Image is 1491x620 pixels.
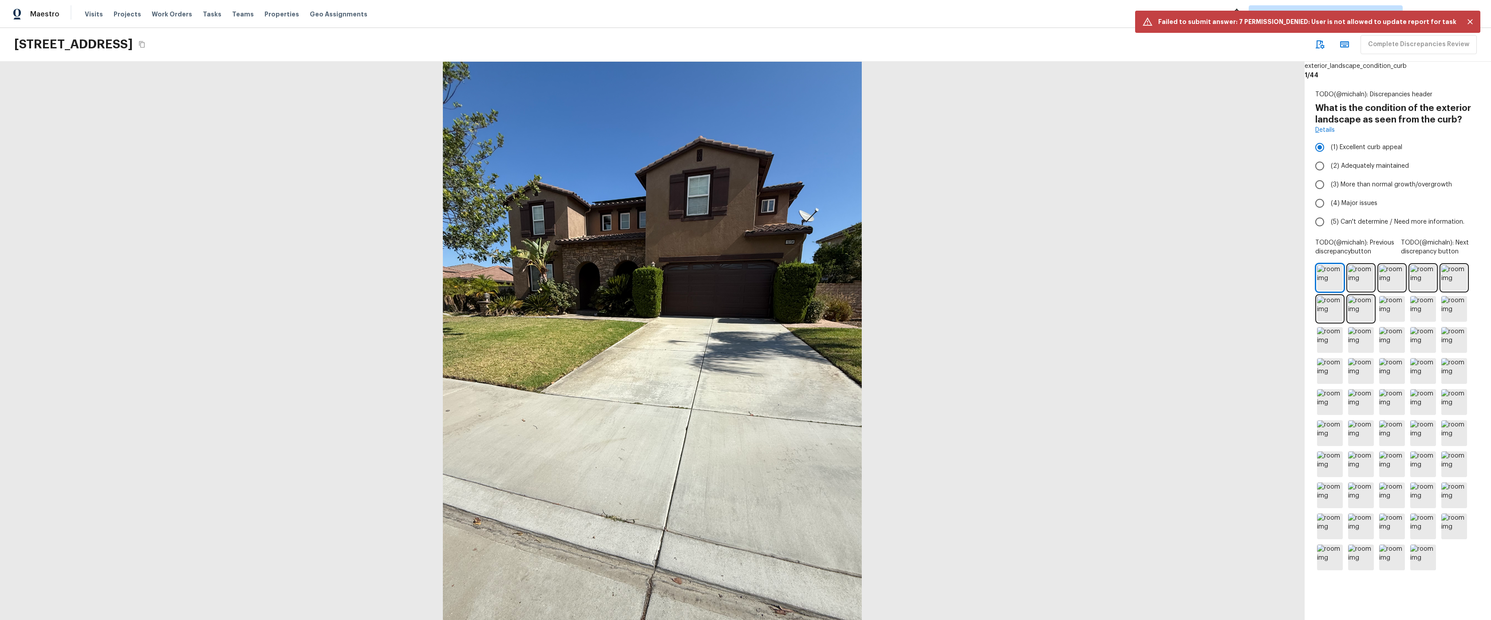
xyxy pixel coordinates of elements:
span: (5) Can't determine / Need more information. [1331,217,1464,226]
img: room img [1410,296,1436,322]
img: room img [1441,451,1467,477]
img: room img [1441,482,1467,508]
img: room img [1348,451,1374,477]
img: room img [1410,451,1436,477]
img: room img [1348,513,1374,539]
p: Failed to submit answer: 7 PERMISSION_DENIED: User is not allowed to update report for task [1158,17,1456,26]
span: Geo Assignments [310,10,367,19]
img: room img [1348,358,1374,384]
span: Visits [85,10,103,19]
img: room img [1410,482,1436,508]
img: room img [1348,389,1374,415]
img: room img [1410,265,1436,291]
img: room img [1410,545,1436,570]
span: Projects [114,10,141,19]
img: room img [1348,420,1374,446]
img: room img [1379,420,1405,446]
img: room img [1379,327,1405,353]
img: room img [1379,265,1405,291]
img: room img [1317,389,1343,415]
span: Work Orders [152,10,192,19]
img: room img [1410,389,1436,415]
img: room img [1441,389,1467,415]
img: room img [1379,296,1405,322]
img: room img [1348,482,1374,508]
img: room img [1379,451,1405,477]
img: room img [1379,545,1405,570]
img: room img [1317,296,1343,322]
img: room img [1410,358,1436,384]
div: exterior_landscape_condition_curb [1305,62,1491,620]
div: TODO(@michaln): Discrepancies header [1315,90,1480,99]
span: (3) More than normal growth/overgrowth [1331,180,1452,189]
img: room img [1348,296,1374,322]
button: Copy Address [136,39,148,50]
img: room img [1317,358,1343,384]
span: (2) Adequately maintained [1331,162,1409,170]
h4: What is the condition of the exterior landscape as seen from the curb? [1315,103,1480,126]
h6: 1 / 44 [1305,71,1491,79]
img: room img [1441,420,1467,446]
img: room img [1317,513,1343,539]
img: room img [1317,420,1343,446]
div: TODO(@michaln): Previous discrepancybutton [1315,238,1401,256]
img: room img [1410,327,1436,353]
h2: [STREET_ADDRESS] [14,36,133,52]
img: room img [1441,327,1467,353]
img: room img [1317,451,1343,477]
img: room img [1379,358,1405,384]
img: room img [1441,265,1467,291]
img: room img [1441,296,1467,322]
img: room img [1317,265,1343,291]
img: room img [1348,265,1374,291]
img: room img [1410,513,1436,539]
div: TODO(@michaln): Next discrepancy button [1401,238,1480,256]
img: room img [1410,420,1436,446]
img: room img [1379,482,1405,508]
img: room img [1441,358,1467,384]
span: [PERSON_NAME] [1424,10,1478,19]
span: [GEOGRAPHIC_DATA], [GEOGRAPHIC_DATA] [1256,10,1382,19]
a: Details [1315,126,1335,134]
span: (4) Major issues [1331,199,1377,208]
img: room img [1348,327,1374,353]
img: room img [1317,327,1343,353]
button: Close [1463,15,1477,28]
span: Maestro [30,10,59,19]
img: room img [1441,513,1467,539]
img: room img [1317,482,1343,508]
img: room img [1348,545,1374,570]
span: Properties [264,10,299,19]
img: room img [1317,545,1343,570]
span: (1) Excellent curb appeal [1331,143,1402,152]
img: room img [1379,389,1405,415]
span: Teams [232,10,254,19]
span: Tasks [203,11,221,17]
img: room img [1379,513,1405,539]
